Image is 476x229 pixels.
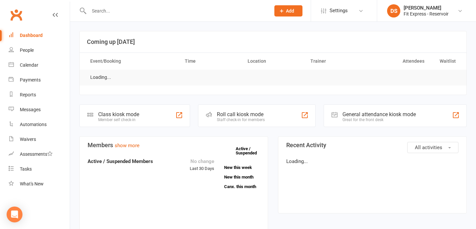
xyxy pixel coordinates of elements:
[430,53,462,70] th: Waitlist
[20,181,44,186] div: What's New
[415,145,442,150] span: All activities
[20,92,36,97] div: Reports
[224,184,260,189] a: Canx. this month
[190,157,214,172] div: Last 30 Days
[404,5,449,11] div: [PERSON_NAME]
[9,58,70,73] a: Calendar
[224,175,260,179] a: New this month
[217,117,265,122] div: Staff check-in for members
[190,157,214,165] div: No change
[7,207,22,222] div: Open Intercom Messenger
[20,122,47,127] div: Automations
[404,11,449,17] div: Fit Express - Reservoir
[274,5,302,16] button: Add
[9,73,70,87] a: Payments
[9,117,70,132] a: Automations
[179,53,242,70] th: Time
[20,137,36,142] div: Waivers
[407,142,458,153] button: All activities
[9,147,70,162] a: Assessments
[286,142,458,148] h3: Recent Activity
[217,111,265,117] div: Roll call kiosk mode
[20,48,34,53] div: People
[286,157,458,165] p: Loading...
[98,117,139,122] div: Member self check-in
[20,107,41,112] div: Messages
[9,177,70,191] a: What's New
[9,43,70,58] a: People
[88,142,260,148] h3: Members
[9,162,70,177] a: Tasks
[9,102,70,117] a: Messages
[115,143,139,148] a: show more
[87,6,266,16] input: Search...
[20,33,43,38] div: Dashboard
[387,4,400,17] div: DS
[9,132,70,147] a: Waivers
[84,53,179,70] th: Event/Booking
[84,70,117,85] td: Loading...
[242,53,304,70] th: Location
[87,39,459,45] h3: Coming up [DATE]
[8,7,24,23] a: Clubworx
[236,142,265,160] a: Active / Suspended
[330,3,348,18] span: Settings
[286,8,294,14] span: Add
[20,62,38,68] div: Calendar
[304,53,367,70] th: Trainer
[367,53,430,70] th: Attendees
[342,111,416,117] div: General attendance kiosk mode
[9,28,70,43] a: Dashboard
[20,77,41,82] div: Payments
[342,117,416,122] div: Great for the front desk
[20,166,32,172] div: Tasks
[88,158,153,164] strong: Active / Suspended Members
[98,111,139,117] div: Class kiosk mode
[20,151,53,157] div: Assessments
[224,165,260,170] a: New this week
[9,87,70,102] a: Reports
